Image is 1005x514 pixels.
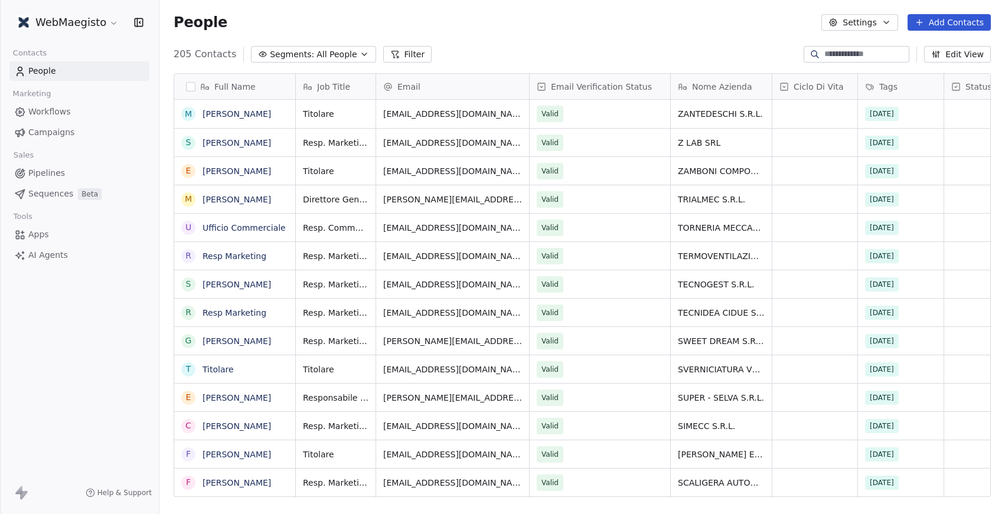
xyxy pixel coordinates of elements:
a: [PERSON_NAME] [203,393,271,402]
span: [DATE] [865,249,899,263]
div: Tags [858,74,944,99]
span: [PERSON_NAME][EMAIL_ADDRESS][DOMAIN_NAME] [383,194,522,205]
span: Campaigns [28,126,74,139]
span: [DATE] [865,362,899,377]
a: Ufficio Commerciale [203,223,286,233]
span: ZANTEDESCHI S.R.L. [678,108,765,120]
a: AI Agents [9,245,149,265]
button: Add Contacts [908,14,991,31]
span: [EMAIL_ADDRESS][DOMAIN_NAME] [383,108,522,120]
div: R [185,306,191,319]
a: [PERSON_NAME] [203,478,271,487]
div: M [185,108,192,120]
span: [PERSON_NAME] E C. S.R.L. [678,448,765,460]
span: Full Name [214,81,256,93]
div: U [185,221,191,234]
span: Resp. Marketing [303,335,368,347]
a: Apps [9,225,149,244]
span: [EMAIL_ADDRESS][DOMAIN_NAME] [383,279,522,290]
span: SCALIGERA AUTOMAZIONI S.R.L. [678,477,765,489]
span: [PERSON_NAME][EMAIL_ADDRESS][DOMAIN_NAME] [383,392,522,404]
span: Responsabile Marketing [303,392,368,404]
button: Settings [821,14,898,31]
span: [DATE] [865,164,899,178]
a: [PERSON_NAME] [203,195,271,204]
a: Resp Marketing [203,251,266,261]
div: E [186,165,191,177]
span: Resp. Marketing [303,279,368,290]
span: [DATE] [865,277,899,292]
div: S [186,136,191,149]
span: ZAMBONI COMPONENTI IN LAMIERA - S.R.L. [678,165,765,177]
div: C [185,420,191,432]
span: TORNERIA MECCANICA T.M.W. S.R.L. [678,222,765,234]
span: Segments: [270,48,314,61]
span: People [28,65,56,77]
button: WebMaegisto [14,12,121,32]
a: Help & Support [86,488,152,497]
span: People [174,14,227,31]
span: [DATE] [865,192,899,207]
a: [PERSON_NAME] [203,166,271,176]
span: [EMAIL_ADDRESS][DOMAIN_NAME] [383,477,522,489]
a: Titolare [203,365,234,374]
span: Pipelines [28,167,65,179]
span: SWEET DREAM S.R.L. [678,335,765,347]
span: Nome Azienda [692,81,752,93]
div: S [186,278,191,290]
div: R [185,250,191,262]
span: Valid [541,194,559,205]
span: SVERNICIATURA VENETA S.R.L. [678,364,765,375]
span: Titolare [303,364,368,375]
a: SequencesBeta [9,184,149,204]
span: [EMAIL_ADDRESS][DOMAIN_NAME] [383,448,522,460]
a: Campaigns [9,123,149,142]
span: Titolare [303,448,368,460]
span: Valid [541,137,559,149]
a: Pipelines [9,163,149,183]
a: People [9,61,149,81]
span: [EMAIL_ADDRESS][DOMAIN_NAME] [383,420,522,432]
span: [DATE] [865,334,899,348]
a: [PERSON_NAME] [203,138,271,148]
span: Workflows [28,106,71,118]
div: Full Name [174,74,295,99]
button: Filter [383,46,432,63]
span: Valid [541,222,559,234]
a: Workflows [9,102,149,122]
span: Resp. Marketing [303,477,368,489]
span: SUPER - SELVA S.R.L. [678,392,765,404]
span: Beta [78,188,102,200]
span: Resp. Commerciale [303,222,368,234]
span: Tags [879,81,898,93]
span: Titolare [303,165,368,177]
span: Sequences [28,188,73,200]
span: Valid [541,477,559,489]
span: TECNIDEA CIDUE S.R.L. [678,307,765,319]
span: [DATE] [865,419,899,433]
div: Nome Azienda [671,74,772,99]
span: Valid [541,279,559,290]
span: [EMAIL_ADDRESS][DOMAIN_NAME] [383,307,522,319]
span: Resp. Marketing [303,307,368,319]
span: TERMOVENTILAZIONE VENETA S.R.L. [678,250,765,262]
div: M [185,193,192,205]
span: Valid [541,420,559,432]
div: Ciclo Di Vita [772,74,857,99]
img: web_maegisto_logo_sfondo_bianco.jpeg [17,15,31,30]
span: Valid [541,307,559,319]
div: T [186,363,191,375]
span: All People [316,48,357,61]
div: Job Title [296,74,376,99]
span: TRIALMEC S.R.L. [678,194,765,205]
span: TECNOGEST S.R.L. [678,279,765,290]
span: Valid [541,250,559,262]
span: Marketing [8,85,56,103]
span: [DATE] [865,447,899,461]
span: Titolare [303,108,368,120]
span: [EMAIL_ADDRESS][DOMAIN_NAME] [383,222,522,234]
span: Help & Support [97,488,152,497]
div: F [186,448,191,460]
div: Email Verification Status [530,74,670,99]
button: Edit View [924,46,991,63]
